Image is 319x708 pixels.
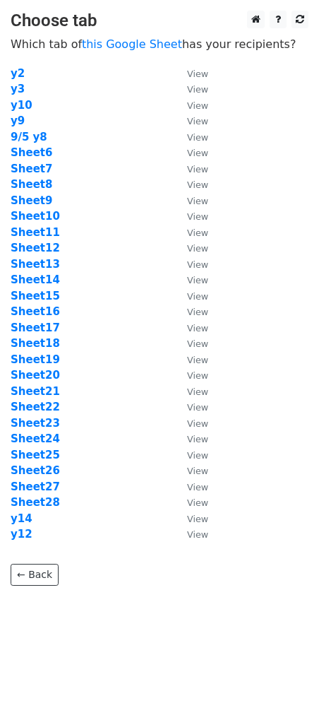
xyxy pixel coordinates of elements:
[187,434,208,444] small: View
[11,480,60,493] a: Sheet27
[11,432,60,445] a: Sheet24
[187,148,208,158] small: View
[187,243,208,254] small: View
[173,417,208,430] a: View
[11,11,308,31] h3: Choose tab
[11,178,52,191] a: Sheet8
[173,385,208,398] a: View
[173,146,208,159] a: View
[173,496,208,509] a: View
[11,401,60,413] a: Sheet22
[11,163,52,175] a: Sheet7
[11,83,25,95] a: y3
[11,369,60,382] a: Sheet20
[173,226,208,239] a: View
[11,449,60,461] a: Sheet25
[11,194,52,207] a: Sheet9
[173,401,208,413] a: View
[11,528,32,541] a: y12
[187,84,208,95] small: View
[173,83,208,95] a: View
[187,116,208,126] small: View
[187,211,208,222] small: View
[173,178,208,191] a: View
[187,370,208,381] small: View
[11,99,32,112] strong: y10
[11,67,25,80] a: y2
[187,514,208,524] small: View
[173,273,208,286] a: View
[187,466,208,476] small: View
[11,464,60,477] a: Sheet26
[11,337,60,350] a: Sheet18
[11,564,59,586] a: ← Back
[187,307,208,317] small: View
[11,305,60,318] a: Sheet16
[187,291,208,302] small: View
[11,131,47,143] a: 9/5 y8
[187,450,208,461] small: View
[173,353,208,366] a: View
[11,273,60,286] a: Sheet14
[11,417,60,430] a: Sheet23
[173,305,208,318] a: View
[187,164,208,175] small: View
[11,146,52,159] a: Sheet6
[173,480,208,493] a: View
[187,418,208,429] small: View
[11,385,60,398] a: Sheet21
[173,194,208,207] a: View
[173,131,208,143] a: View
[187,179,208,190] small: View
[11,242,60,254] a: Sheet12
[82,37,182,51] a: this Google Sheet
[187,228,208,238] small: View
[11,321,60,334] strong: Sheet17
[187,132,208,143] small: View
[173,432,208,445] a: View
[11,290,60,302] a: Sheet15
[11,512,32,525] a: y14
[187,387,208,397] small: View
[173,528,208,541] a: View
[187,275,208,285] small: View
[173,67,208,80] a: View
[173,258,208,271] a: View
[187,402,208,413] small: View
[173,512,208,525] a: View
[173,321,208,334] a: View
[11,496,60,509] a: Sheet28
[173,290,208,302] a: View
[173,464,208,477] a: View
[187,323,208,334] small: View
[187,482,208,492] small: View
[173,449,208,461] a: View
[11,258,60,271] a: Sheet13
[173,99,208,112] a: View
[11,114,25,127] a: y9
[11,37,308,52] p: Which tab of has your recipients?
[11,226,60,239] a: Sheet11
[173,337,208,350] a: View
[187,69,208,79] small: View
